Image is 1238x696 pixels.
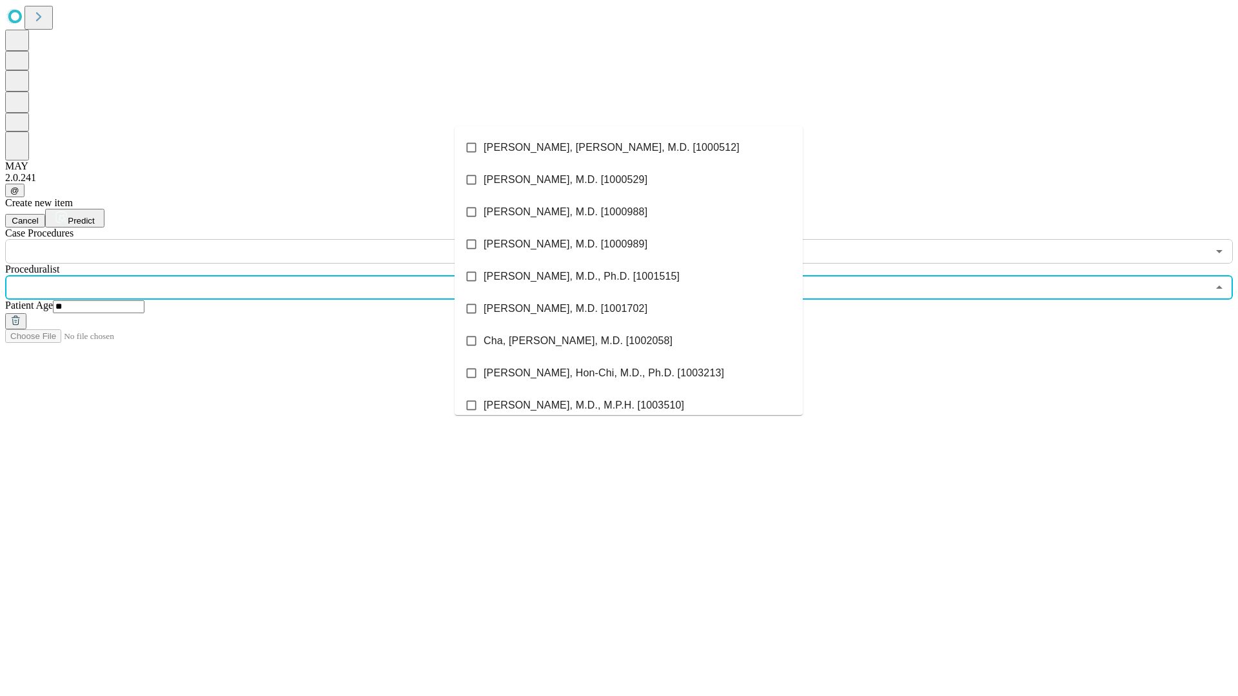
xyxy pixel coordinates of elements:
[68,216,94,226] span: Predict
[12,216,39,226] span: Cancel
[5,214,45,227] button: Cancel
[484,172,647,188] span: [PERSON_NAME], M.D. [1000529]
[5,227,74,238] span: Scheduled Procedure
[1210,278,1228,296] button: Close
[5,160,1233,172] div: MAY
[1210,242,1228,260] button: Open
[484,301,647,316] span: [PERSON_NAME], M.D. [1001702]
[10,186,19,195] span: @
[484,269,680,284] span: [PERSON_NAME], M.D., Ph.D. [1001515]
[484,398,684,413] span: [PERSON_NAME], M.D., M.P.H. [1003510]
[484,237,647,252] span: [PERSON_NAME], M.D. [1000989]
[484,204,647,220] span: [PERSON_NAME], M.D. [1000988]
[5,264,59,275] span: Proceduralist
[5,197,73,208] span: Create new item
[484,140,740,155] span: [PERSON_NAME], [PERSON_NAME], M.D. [1000512]
[5,172,1233,184] div: 2.0.241
[484,365,724,381] span: [PERSON_NAME], Hon-Chi, M.D., Ph.D. [1003213]
[45,209,104,227] button: Predict
[5,184,25,197] button: @
[5,300,53,311] span: Patient Age
[484,333,673,349] span: Cha, [PERSON_NAME], M.D. [1002058]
